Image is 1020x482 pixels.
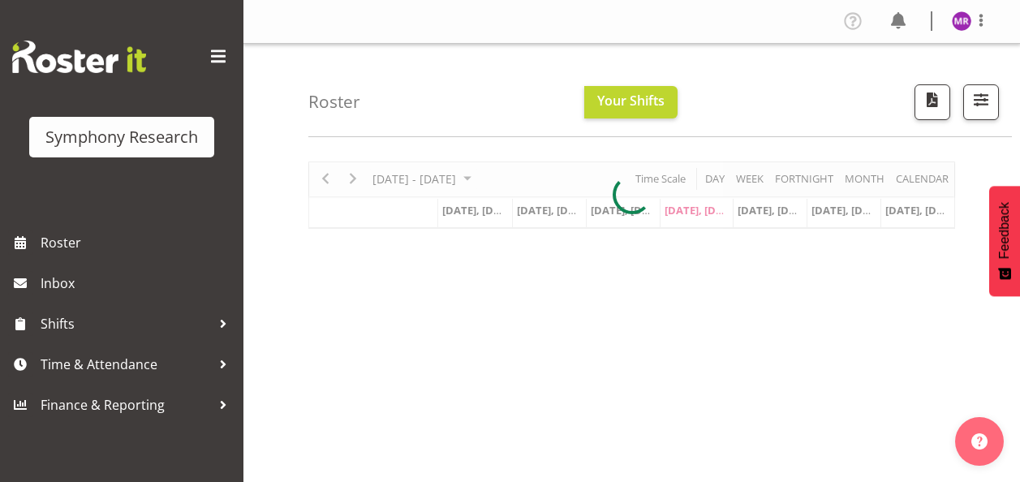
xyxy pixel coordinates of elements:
div: Symphony Research [45,125,198,149]
span: Shifts [41,312,211,336]
img: minu-rana11870.jpg [952,11,971,31]
img: help-xxl-2.png [971,433,988,450]
span: Inbox [41,271,235,295]
button: Your Shifts [584,86,678,118]
span: Finance & Reporting [41,393,211,417]
span: Feedback [997,202,1012,259]
button: Download a PDF of the roster according to the set date range. [915,84,950,120]
button: Feedback - Show survey [989,186,1020,296]
button: Filter Shifts [963,84,999,120]
span: Time & Attendance [41,352,211,377]
h4: Roster [308,93,360,111]
span: Your Shifts [597,92,665,110]
span: Roster [41,230,235,255]
img: Rosterit website logo [12,41,146,73]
